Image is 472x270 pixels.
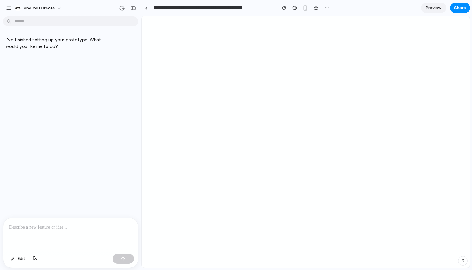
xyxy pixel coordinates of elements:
[12,3,65,13] button: And you create
[450,3,470,13] button: Share
[426,5,442,11] span: Preview
[8,254,28,264] button: Edit
[24,5,55,11] span: And you create
[454,5,466,11] span: Share
[421,3,446,13] a: Preview
[18,256,25,262] span: Edit
[6,36,111,50] p: I've finished setting up your prototype. What would you like me to do?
